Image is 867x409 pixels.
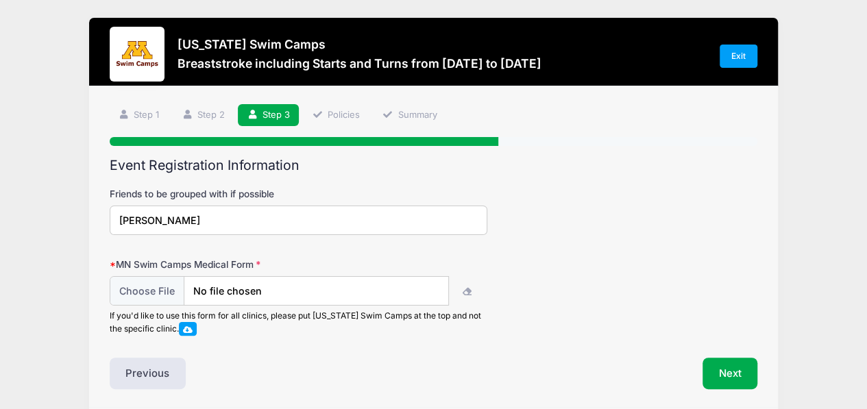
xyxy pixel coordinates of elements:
[238,104,299,127] a: Step 3
[173,104,234,127] a: Step 2
[110,258,326,271] label: MN Swim Camps Medical Form
[110,310,488,336] div: If you'd like to use this form for all clinics, please put [US_STATE] Swim Camps at the top and n...
[703,358,758,389] button: Next
[110,104,169,127] a: Step 1
[720,45,758,68] a: Exit
[374,104,446,127] a: Summary
[110,358,186,389] button: Previous
[178,56,541,71] h3: Breaststroke including Starts and Turns from [DATE] to [DATE]
[303,104,369,127] a: Policies
[110,187,326,201] label: Friends to be grouped with if possible
[110,158,758,173] h2: Event Registration Information
[178,37,541,51] h3: [US_STATE] Swim Camps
